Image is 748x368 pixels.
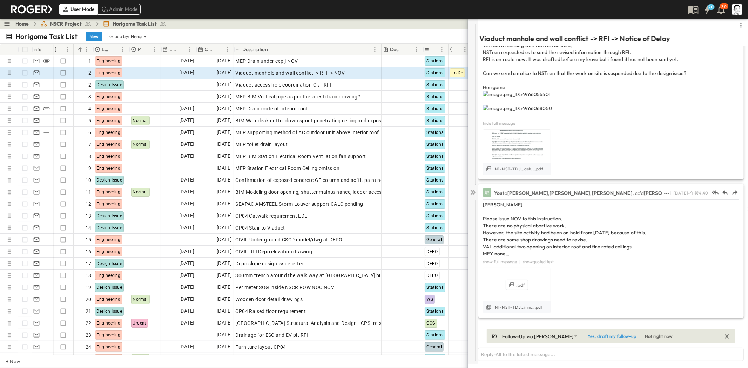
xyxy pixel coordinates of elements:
[6,358,10,365] p: + New
[88,69,91,76] span: 2
[643,332,674,340] button: Not right now
[235,93,360,100] span: MEP BIM Vertical pipe as per the latest drain drawing?
[483,216,562,222] span: Please issue NOV to this instruction.
[390,46,399,53] p: Doc
[97,333,121,338] span: Engineering
[97,261,122,266] span: Design Issue
[32,44,53,55] div: Info
[111,46,119,53] button: Sort
[178,46,186,53] button: Sort
[371,45,379,54] button: Menu
[86,236,92,243] span: 15
[109,33,129,40] p: Group by:
[235,284,334,291] span: Perimeter SOG inside NSCR ROW NOC NOV
[592,190,633,196] span: [PERSON_NAME]
[138,46,141,53] p: Priority
[521,258,555,265] button: showquoted text
[86,189,92,196] span: 11
[217,247,232,255] span: [DATE]
[737,21,745,29] button: thread-more
[97,82,122,87] span: Design Issue
[494,190,503,196] span: You
[662,189,671,198] button: Show more
[235,308,306,315] span: CP04 Raised floor requirement
[217,212,232,220] span: [DATE]
[133,142,148,147] span: Normal
[481,258,518,265] button: show full message
[481,351,741,358] p: Reply-All to the latest message...
[483,237,587,243] span: There are some shop drawings need to revise.
[483,56,739,63] p: RFI is on route now. It was drafted before my leave but i found it has not been sent yet.
[217,164,232,172] span: [DATE]
[179,343,194,351] span: [DATE]
[217,307,232,315] span: [DATE]
[217,355,232,363] span: [DATE]
[179,295,194,303] span: [DATE]
[481,120,517,127] button: hide full message
[217,224,232,232] span: [DATE]
[217,200,232,208] span: [DATE]
[483,70,739,77] p: Can we send a notice to NSTren that the work on site is suspended due to the design issue?
[97,106,121,111] span: Engineering
[97,118,121,123] span: Engineering
[179,355,194,363] span: [DATE]
[86,32,102,41] button: New
[217,188,232,196] span: [DATE]
[516,282,525,288] p: .pdf
[179,259,194,267] span: [DATE]
[235,153,366,160] span: MEP BIM Station Electrical Room Ventilation fan support
[150,45,159,54] button: Menu
[86,177,92,184] span: 10
[235,189,384,196] span: BIM Modeling door opening, shutter maintainance, ladder access
[98,4,141,14] div: Admin Mode
[59,4,98,14] div: User Mode
[179,188,194,196] span: [DATE]
[507,190,548,196] span: [PERSON_NAME]
[97,285,122,290] span: Design Issue
[179,176,194,184] span: [DATE]
[97,130,121,135] span: Engineering
[88,93,91,100] span: 3
[86,224,92,231] span: 14
[235,320,405,327] span: [GEOGRAPHIC_DATA] Structural Analysis and Design - CPSI re-submission
[217,259,232,267] span: [DATE]
[242,46,268,53] p: Description
[235,224,285,231] span: CP04 Stair to Viaduct
[223,45,231,54] button: Menu
[86,308,92,315] span: 21
[88,57,91,64] span: 1
[217,152,232,160] span: [DATE]
[217,176,232,184] span: [DATE]
[88,153,91,160] span: 8
[97,237,121,242] span: Engineering
[478,348,744,361] button: Reply-All to the latest message...
[235,117,384,124] span: BIM Waterleak gutter down spout penetrating ceiling and expose
[235,69,345,76] span: Viaduct manhole and wall conflict -> RFI -> NOV
[400,46,408,53] button: Sort
[119,45,127,54] button: Menu
[97,213,122,218] span: Design Issue
[235,200,363,207] span: SEAPAC AMSTEEL Storm Louver support CALC pending
[97,345,121,349] span: Engineering
[548,190,550,196] span: ,
[97,321,121,326] span: Engineering
[86,284,92,291] span: 19
[235,343,286,350] span: Furniture layout CP04
[483,91,551,98] img: image.png_1754966056501
[86,343,92,350] span: 24
[179,224,194,232] span: [DATE]
[179,307,194,315] span: [DATE]
[483,230,646,236] span: However, the site activity had been on hold from [DATE] because of this.
[235,57,298,64] span: MEP Drain under exp.j NOV
[97,190,121,195] span: Engineering
[217,104,232,113] span: [DATE]
[495,304,543,311] div: N1-NST-TDJ...irm....pdf
[133,321,146,326] span: Urgent
[235,141,288,148] span: MEP toilet drain layout
[722,4,727,9] p: 30
[269,46,277,53] button: Sort
[495,165,543,172] div: N1-NST-TDJ...ash....pdf
[235,165,339,172] span: MEP Station Electrical Room Ceiling omission
[479,34,670,43] span: Viaduct manhole and wall conflict -> RFI -> Notice of Delay
[97,94,121,99] span: Engineering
